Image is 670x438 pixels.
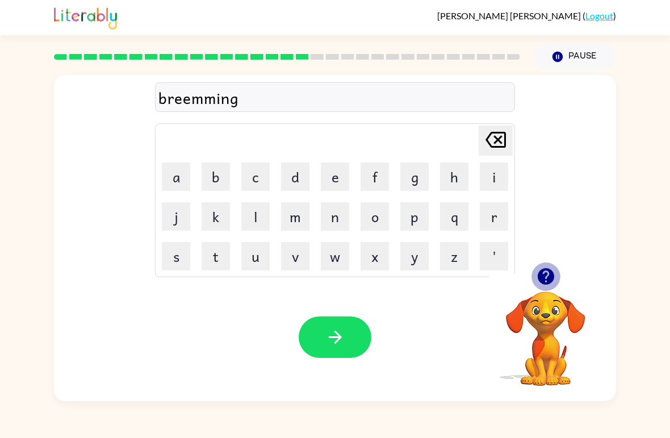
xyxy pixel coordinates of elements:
button: x [361,242,389,270]
button: r [480,202,508,231]
button: n [321,202,349,231]
button: d [281,162,309,191]
button: k [202,202,230,231]
button: i [480,162,508,191]
button: q [440,202,468,231]
video: Your browser must support playing .mp4 files to use Literably. Please try using another browser. [489,274,602,387]
button: t [202,242,230,270]
button: e [321,162,349,191]
button: a [162,162,190,191]
button: p [400,202,429,231]
button: c [241,162,270,191]
button: w [321,242,349,270]
button: h [440,162,468,191]
button: ' [480,242,508,270]
button: o [361,202,389,231]
button: b [202,162,230,191]
div: ( ) [437,10,616,21]
div: breemming [158,86,512,110]
button: j [162,202,190,231]
button: u [241,242,270,270]
span: [PERSON_NAME] [PERSON_NAME] [437,10,583,21]
button: v [281,242,309,270]
button: f [361,162,389,191]
button: m [281,202,309,231]
button: Pause [534,44,616,70]
button: l [241,202,270,231]
button: z [440,242,468,270]
a: Logout [585,10,613,21]
button: g [400,162,429,191]
button: y [400,242,429,270]
button: s [162,242,190,270]
img: Literably [54,5,117,30]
